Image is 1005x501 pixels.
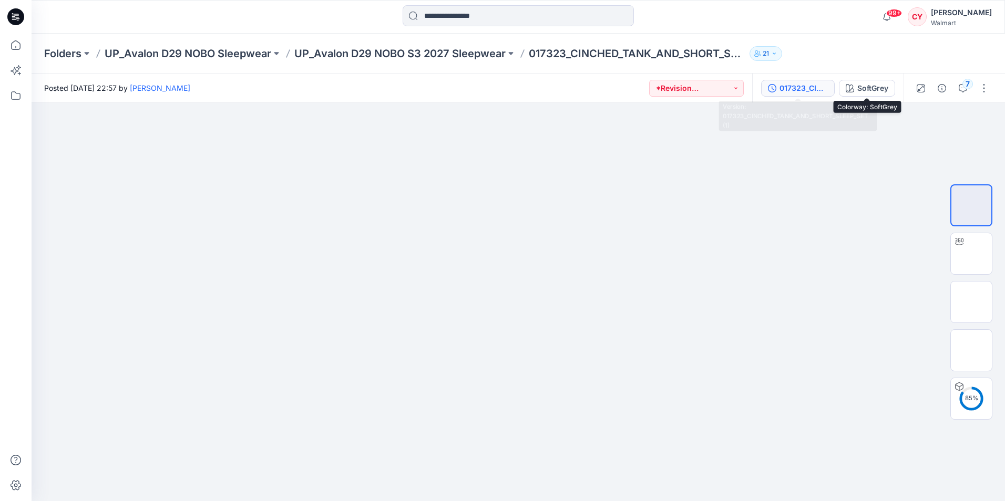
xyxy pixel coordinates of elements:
[931,19,992,27] div: Walmart
[763,48,769,59] p: 21
[931,6,992,19] div: [PERSON_NAME]
[857,82,888,94] div: SoftGrey
[934,80,950,97] button: Details
[761,80,835,97] button: 017323_CINCHED_TANK_AND_SHORT_SLEEP_SET (1)
[105,46,271,61] a: UP_Avalon D29 NOBO Sleepwear
[44,46,81,61] a: Folders
[44,82,190,93] span: Posted [DATE] 22:57 by
[750,46,782,61] button: 21
[908,7,927,26] div: CY
[294,46,506,61] a: UP_Avalon D29 NOBO S3 2027 Sleepwear
[529,46,745,61] p: 017323_CINCHED_TANK_AND_SHORT_SLEEP_SET (1)
[962,79,973,89] div: 7
[130,83,190,92] a: [PERSON_NAME]
[839,80,895,97] button: SoftGrey
[959,394,984,403] div: 85 %
[886,9,902,17] span: 99+
[780,82,828,94] div: 017323_CINCHED_TANK_AND_SHORT_SLEEP_SET (1)
[955,80,971,97] button: 7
